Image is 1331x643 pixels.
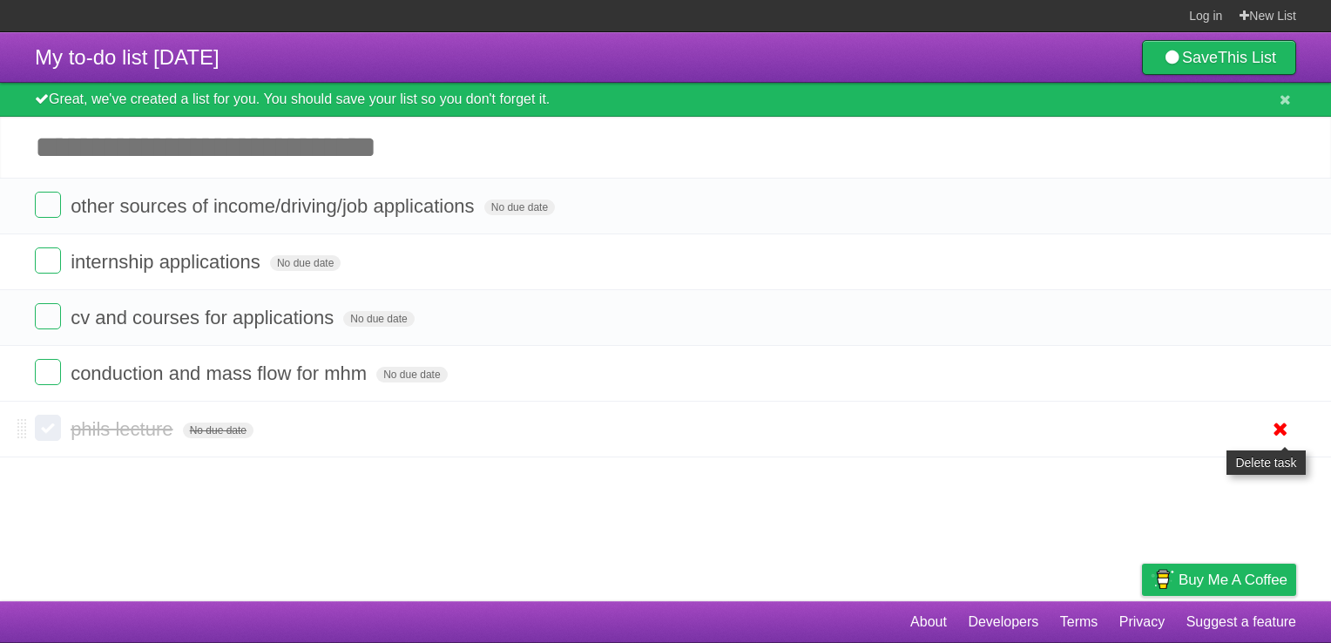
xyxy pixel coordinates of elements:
img: Buy me a coffee [1151,565,1174,594]
a: SaveThis List [1142,40,1296,75]
span: No due date [376,367,447,382]
span: other sources of income/driving/job applications [71,195,478,217]
label: Done [35,192,61,218]
label: Done [35,415,61,441]
a: Terms [1060,606,1098,639]
span: internship applications [71,251,265,273]
a: About [910,606,947,639]
label: Done [35,247,61,274]
label: Done [35,359,61,385]
span: No due date [270,255,341,271]
a: Developers [968,606,1038,639]
span: Buy me a coffee [1179,565,1287,595]
span: cv and courses for applications [71,307,338,328]
a: Suggest a feature [1186,606,1296,639]
label: Done [35,303,61,329]
span: No due date [484,200,555,215]
a: Buy me a coffee [1142,564,1296,596]
span: No due date [183,423,253,438]
span: conduction and mass flow for mhm [71,362,371,384]
a: Privacy [1119,606,1165,639]
span: phils lecture [71,418,177,440]
span: My to-do list [DATE] [35,45,220,69]
span: No due date [343,311,414,327]
b: This List [1218,49,1276,66]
